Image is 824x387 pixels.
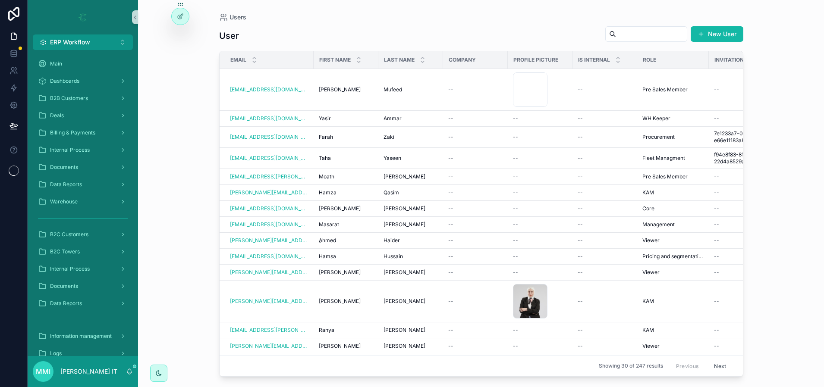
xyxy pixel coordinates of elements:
[230,134,308,140] a: [EMAIL_ADDRESS][DOMAIN_NAME]
[384,237,438,244] a: Haider
[319,343,361,350] span: [PERSON_NAME]
[50,112,64,119] span: Deals
[513,115,518,122] span: --
[642,327,704,334] a: KAM
[578,115,632,122] a: --
[578,343,583,350] span: --
[642,221,675,228] span: Management
[642,205,704,212] a: Core
[319,237,336,244] span: ِAhmed
[50,248,80,255] span: B2C Towers
[50,198,78,205] span: Warehouse
[50,95,88,102] span: B2B Customers
[513,269,567,276] a: --
[513,173,567,180] a: --
[578,327,632,334] a: --
[578,189,632,196] a: --
[448,134,503,140] a: --
[50,181,82,188] span: Data Reports
[714,237,802,244] a: --
[578,343,632,350] a: --
[714,343,802,350] a: --
[230,327,308,334] a: [EMAIL_ADDRESS][PERSON_NAME][DOMAIN_NAME]
[319,173,373,180] a: Moath
[578,205,583,212] span: --
[513,155,518,162] span: --
[714,237,719,244] span: --
[60,367,117,376] p: [PERSON_NAME] IT
[578,155,583,162] span: --
[714,327,802,334] a: --
[714,298,719,305] span: --
[642,205,654,212] span: Core
[319,115,331,122] span: Yasir
[33,159,133,175] a: Documents
[319,237,373,244] a: ِAhmed
[513,253,567,260] a: --
[230,269,308,276] a: [PERSON_NAME][EMAIL_ADDRESS][PERSON_NAME][DOMAIN_NAME]
[513,253,518,260] span: --
[513,205,567,212] a: --
[714,86,719,93] span: --
[50,350,62,357] span: Logs
[714,205,802,212] a: --
[448,155,453,162] span: --
[384,221,425,228] span: [PERSON_NAME]
[714,253,802,260] a: --
[642,86,704,93] a: Pre Sales Member
[578,298,583,305] span: --
[448,221,503,228] a: --
[448,189,503,196] a: --
[578,173,583,180] span: --
[230,205,308,212] a: [EMAIL_ADDRESS][DOMAIN_NAME]
[448,343,453,350] span: --
[714,269,719,276] span: --
[714,298,802,305] a: --
[714,205,719,212] span: --
[448,327,503,334] a: --
[33,73,133,89] a: Dashboards
[319,253,336,260] span: Hamsa
[384,155,401,162] span: Yaseen
[642,115,704,122] a: WH Keeper
[448,115,503,122] a: --
[384,115,438,122] a: Ammar
[319,155,331,162] span: Taha
[384,221,438,228] a: [PERSON_NAME]
[642,343,704,350] a: Viewer
[642,269,704,276] a: Viewer
[50,60,62,67] span: Main
[319,205,373,212] a: [PERSON_NAME]
[230,173,308,180] a: [EMAIL_ADDRESS][PERSON_NAME][DOMAIN_NAME]
[513,134,518,140] span: --
[448,86,453,93] span: --
[642,253,704,260] span: Pricing and segmentation Manager
[230,86,308,93] a: [EMAIL_ADDRESS][DOMAIN_NAME]
[714,189,719,196] span: --
[319,155,373,162] a: Taha
[319,269,373,276] a: [PERSON_NAME]
[513,173,518,180] span: --
[513,155,567,162] a: --
[513,56,558,63] span: Profile picture
[219,30,239,42] h1: User
[642,115,670,122] span: WH Keeper
[384,173,425,180] span: [PERSON_NAME]
[513,115,567,122] a: --
[578,173,632,180] a: --
[384,237,400,244] span: Haider
[50,265,90,272] span: Internal Process
[50,38,90,47] span: ERP Workflow
[714,130,802,144] a: 7e1233a7-0839-4dbb-8098-e66e11183a85
[642,173,688,180] span: Pre Sales Member
[219,13,246,22] a: Users
[691,26,743,42] button: New User
[513,237,567,244] a: --
[319,327,373,334] a: Ranya
[642,343,660,350] span: Viewer
[384,269,425,276] span: [PERSON_NAME]
[643,56,656,63] span: Role
[642,237,704,244] a: Viewer
[578,298,632,305] a: --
